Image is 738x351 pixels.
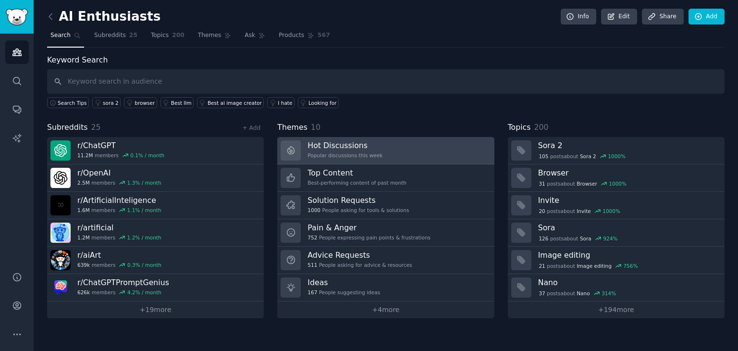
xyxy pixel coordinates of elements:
[77,179,161,186] div: members
[77,152,93,159] span: 11.2M
[508,247,725,274] a: Image editing21postsaboutImage editing756%
[77,223,161,233] h3: r/ artificial
[77,234,90,241] span: 1.2M
[307,262,317,268] span: 511
[77,289,169,296] div: members
[577,180,597,187] span: Browser
[47,69,725,94] input: Keyword search in audience
[77,262,161,268] div: members
[277,274,494,301] a: Ideas167People suggesting ideas
[508,219,725,247] a: Sora126postsaboutSora924%
[538,277,718,288] h3: Nano
[47,28,84,48] a: Search
[539,180,545,187] span: 31
[539,290,545,297] span: 37
[47,164,264,192] a: r/OpenAI2.5Mmembers1.3% / month
[307,223,430,233] h3: Pain & Anger
[50,31,71,40] span: Search
[623,263,638,269] div: 756 %
[47,97,89,108] button: Search Tips
[318,31,330,40] span: 567
[91,28,141,48] a: Subreddits25
[307,289,380,296] div: People suggesting ideas
[534,123,548,132] span: 200
[642,9,683,25] a: Share
[580,235,591,242] span: Sora
[561,9,596,25] a: Info
[94,31,126,40] span: Subreddits
[508,274,725,301] a: Nano37postsaboutNano314%
[47,219,264,247] a: r/artificial1.2Mmembers1.2% / month
[171,100,192,106] div: Best llm
[508,122,531,134] span: Topics
[538,195,718,205] h3: Invite
[277,219,494,247] a: Pain & Anger752People expressing pain points & frustrations
[77,262,90,268] span: 639k
[279,31,304,40] span: Products
[245,31,255,40] span: Ask
[307,207,320,213] span: 1000
[47,192,264,219] a: r/ArtificialInteligence1.6Mmembers1.1% / month
[92,97,121,108] a: sora 2
[307,289,317,296] span: 167
[307,195,409,205] h3: Solution Requests
[47,274,264,301] a: r/ChatGPTPromptGenius626kmembers4.2% / month
[601,9,637,25] a: Edit
[577,263,612,269] span: Image editing
[307,168,406,178] h3: Top Content
[538,223,718,233] h3: Sora
[307,152,382,159] div: Popular discussions this week
[603,235,617,242] div: 924 %
[538,179,627,188] div: post s about
[130,152,164,159] div: 0.1 % / month
[603,208,620,214] div: 1000 %
[47,301,264,318] a: +19more
[77,277,169,288] h3: r/ ChatGPTPromptGenius
[47,137,264,164] a: r/ChatGPT11.2Mmembers0.1% / month
[277,137,494,164] a: Hot DiscussionsPopular discussions this week
[538,168,718,178] h3: Browser
[508,301,725,318] a: +194more
[77,250,161,260] h3: r/ aiArt
[277,301,494,318] a: +4more
[538,152,627,161] div: post s about
[135,100,155,106] div: browser
[77,207,90,213] span: 1.6M
[50,277,71,298] img: ChatGPTPromptGenius
[103,100,119,106] div: sora 2
[508,164,725,192] a: Browser31postsaboutBrowser1000%
[580,153,596,160] span: Sora 2
[577,208,590,214] span: Invite
[50,195,71,215] img: ArtificialInteligence
[307,277,380,288] h3: Ideas
[50,250,71,270] img: aiArt
[275,28,333,48] a: Products567
[241,28,269,48] a: Ask
[50,223,71,243] img: artificial
[47,55,108,64] label: Keyword Search
[127,234,161,241] div: 1.2 % / month
[689,9,725,25] a: Add
[277,122,307,134] span: Themes
[50,168,71,188] img: OpenAI
[127,207,161,213] div: 1.1 % / month
[539,263,545,269] span: 21
[160,97,194,108] a: Best llm
[77,234,161,241] div: members
[538,207,621,215] div: post s about
[47,247,264,274] a: r/aiArt639kmembers0.3% / month
[77,207,161,213] div: members
[127,179,161,186] div: 1.3 % / month
[242,125,260,131] a: + Add
[77,152,164,159] div: members
[298,97,339,108] a: Looking for
[538,289,617,298] div: post s about
[609,180,627,187] div: 1000 %
[602,290,616,297] div: 314 %
[195,28,235,48] a: Themes
[538,250,718,260] h3: Image editing
[77,195,161,205] h3: r/ ArtificialInteligence
[538,140,718,150] h3: Sora 2
[277,192,494,219] a: Solution Requests1000People asking for tools & solutions
[277,164,494,192] a: Top ContentBest-performing content of past month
